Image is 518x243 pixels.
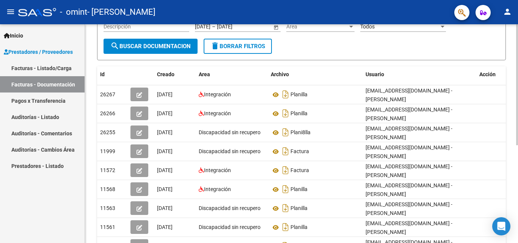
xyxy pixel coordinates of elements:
span: 11563 [100,205,115,211]
span: [DATE] [157,91,173,97]
mat-icon: search [110,41,119,50]
i: Descargar documento [281,126,290,138]
datatable-header-cell: Area [196,66,268,83]
span: [EMAIL_ADDRESS][DOMAIN_NAME] - [PERSON_NAME] [366,163,452,178]
span: [DATE] [157,148,173,154]
span: – [212,24,215,30]
span: Planilla [290,92,308,98]
span: Borrar Filtros [210,43,265,50]
i: Descargar documento [281,183,290,195]
span: Id [100,71,105,77]
span: Planilla [290,205,308,212]
span: [DATE] [157,186,173,192]
span: 11999 [100,148,115,154]
span: Factura [290,149,309,155]
button: Open calendar [272,23,280,31]
span: [EMAIL_ADDRESS][DOMAIN_NAME] - [PERSON_NAME] [366,88,452,102]
i: Descargar documento [281,164,290,176]
span: Todos [360,24,375,30]
span: [DATE] [157,224,173,230]
span: Planilla [290,187,308,193]
datatable-header-cell: Acción [476,66,514,83]
span: 11572 [100,167,115,173]
span: Acción [479,71,496,77]
i: Descargar documento [281,88,290,100]
div: Open Intercom Messenger [492,217,510,235]
span: 26267 [100,91,115,97]
span: Plani8lla [290,130,311,136]
span: 11568 [100,186,115,192]
span: Área [286,24,348,30]
i: Descargar documento [281,202,290,214]
mat-icon: delete [210,41,220,50]
span: Discapacidad sin recupero [199,129,261,135]
span: Creado [157,71,174,77]
span: Discapacidad sin recupero [199,224,261,230]
datatable-header-cell: Usuario [363,66,476,83]
span: Integración [204,110,231,116]
span: 26255 [100,129,115,135]
span: 26266 [100,110,115,116]
span: [DATE] [157,205,173,211]
span: Archivo [271,71,289,77]
span: [DATE] [157,129,173,135]
i: Descargar documento [281,145,290,157]
span: - [PERSON_NAME] [87,4,155,20]
datatable-header-cell: Id [97,66,127,83]
span: [EMAIL_ADDRESS][DOMAIN_NAME] - [PERSON_NAME] [366,182,452,197]
span: Discapacidad sin recupero [199,148,261,154]
span: Planilla [290,224,308,230]
mat-icon: person [503,7,512,16]
span: [DATE] [157,167,173,173]
button: Buscar Documentacion [104,39,198,54]
span: Buscar Documentacion [110,43,191,50]
button: Borrar Filtros [204,39,272,54]
span: Prestadores / Proveedores [4,48,73,56]
datatable-header-cell: Creado [154,66,196,83]
span: Area [199,71,210,77]
datatable-header-cell: Archivo [268,66,363,83]
span: [EMAIL_ADDRESS][DOMAIN_NAME] - [PERSON_NAME] [366,201,452,216]
span: 11561 [100,224,115,230]
input: Fecha inicio [195,24,210,30]
span: Integración [204,167,231,173]
i: Descargar documento [281,107,290,119]
input: Fecha fin [217,24,254,30]
span: - omint [60,4,87,20]
span: [EMAIL_ADDRESS][DOMAIN_NAME] - [PERSON_NAME] [366,107,452,121]
span: Planilla [290,111,308,117]
i: Descargar documento [281,221,290,233]
span: [EMAIL_ADDRESS][DOMAIN_NAME] - [PERSON_NAME] [366,125,452,140]
span: Usuario [366,71,384,77]
span: Inicio [4,31,23,40]
span: [DATE] [157,110,173,116]
span: Factura [290,168,309,174]
span: [EMAIL_ADDRESS][DOMAIN_NAME] - [PERSON_NAME] [366,220,452,235]
mat-icon: menu [6,7,15,16]
span: Discapacidad sin recupero [199,205,261,211]
span: Integración [204,91,231,97]
span: Integración [204,186,231,192]
span: [EMAIL_ADDRESS][DOMAIN_NAME] - [PERSON_NAME] [366,144,452,159]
